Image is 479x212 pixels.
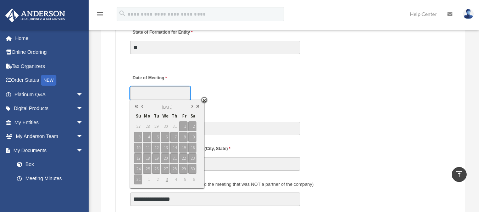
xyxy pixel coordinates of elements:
span: We [161,111,169,121]
i: menu [96,10,104,18]
span: 9 [188,132,196,142]
span: 22 [179,153,187,163]
span: Sa [188,111,196,121]
span: 30 [188,164,196,174]
span: Mo [143,111,151,121]
span: Tu [152,111,160,121]
span: 25 [143,164,151,174]
span: 29 [179,164,187,174]
span: [DATE] [162,105,173,110]
span: 18 [143,153,151,163]
span: 11 [143,143,151,153]
span: 2 [152,174,160,184]
span: 5 [179,174,187,184]
span: 28 [143,121,151,131]
span: 15 [179,143,187,153]
span: 23 [188,153,196,163]
span: 19 [152,153,160,163]
span: 8 [179,132,187,142]
span: 3 [134,132,142,142]
span: 4 [143,132,151,142]
label: State of Formation for Entity [130,28,194,38]
i: search [118,10,126,17]
span: 21 [170,153,178,163]
a: Box [10,157,94,172]
span: 1 [179,121,187,131]
span: Th [170,111,178,121]
span: 29 [152,121,160,131]
span: 13 [161,143,169,153]
span: 2 [188,121,196,131]
span: 31 [134,174,142,184]
a: My Entitiesarrow_drop_down [5,115,94,130]
img: User Pic [463,9,474,19]
span: 24 [134,164,142,174]
a: My Documentsarrow_drop_down [5,143,94,157]
a: Platinum Q&Aarrow_drop_down [5,87,94,102]
span: arrow_drop_down [76,87,90,102]
img: Anderson Advisors Platinum Portal [3,8,67,22]
span: (Did anyone else attend the meeting that was NOT a partner of the company) [158,182,313,187]
a: Forms Library [10,185,94,200]
a: Tax Organizers [5,59,94,73]
i: vertical_align_top [455,170,463,178]
a: Home [5,31,94,45]
span: arrow_drop_down [76,102,90,116]
a: Order StatusNEW [5,73,94,88]
span: 5 [152,132,160,142]
a: vertical_align_top [452,167,467,182]
label: Also Present [130,179,316,189]
span: 12 [152,143,160,153]
span: 3 [161,174,169,184]
span: 20 [161,153,169,163]
label: Date of Meeting [130,74,197,83]
a: Digital Productsarrow_drop_down [5,102,94,116]
span: Su [134,111,142,121]
span: 30 [161,121,169,131]
span: 6 [188,174,196,184]
span: 4 [170,174,178,184]
div: NEW [41,75,56,86]
span: arrow_drop_down [76,143,90,158]
span: 6 [161,132,169,142]
a: My Anderson Teamarrow_drop_down [5,130,94,144]
span: 28 [170,164,178,174]
span: 10 [134,143,142,153]
span: 7 [170,132,178,142]
span: 26 [152,164,160,174]
span: Fr [179,111,187,121]
span: 27 [161,164,169,174]
span: 14 [170,143,178,153]
span: 27 [134,121,142,131]
span: 31 [170,121,178,131]
a: Meeting Minutes [10,171,90,185]
span: arrow_drop_down [76,115,90,130]
span: 16 [188,143,196,153]
span: 17 [134,153,142,163]
span: 1 [143,174,151,184]
a: Online Ordering [5,45,94,59]
a: menu [96,12,104,18]
span: arrow_drop_down [76,130,90,144]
